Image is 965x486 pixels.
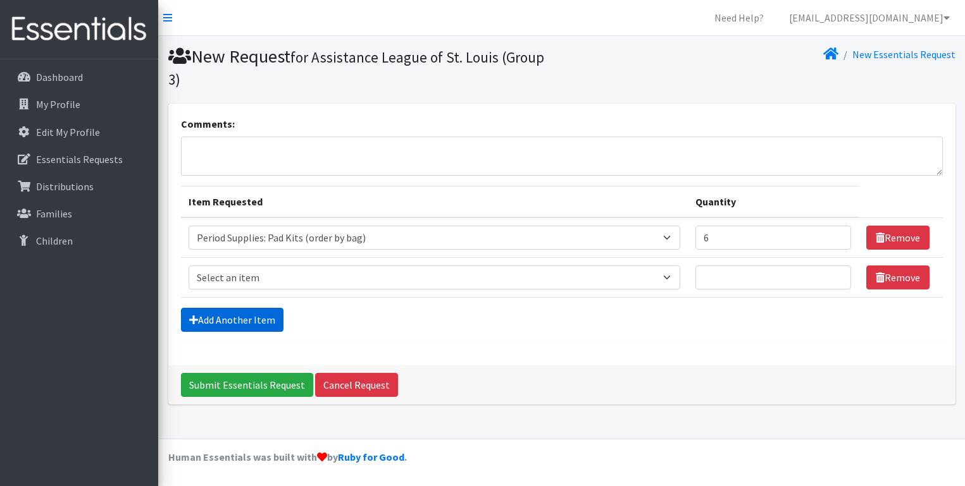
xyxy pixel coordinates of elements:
p: My Profile [36,98,80,111]
a: Families [5,201,153,226]
a: My Profile [5,92,153,117]
a: Remove [866,226,930,250]
strong: Human Essentials was built with by . [168,451,407,463]
img: HumanEssentials [5,8,153,51]
p: Distributions [36,180,94,193]
th: Quantity [688,186,858,218]
th: Item Requested [181,186,688,218]
a: [EMAIL_ADDRESS][DOMAIN_NAME] [779,5,960,30]
a: New Essentials Request [852,48,956,61]
a: Ruby for Good [338,451,404,463]
input: Submit Essentials Request [181,373,313,397]
a: Distributions [5,174,153,199]
a: Edit My Profile [5,119,153,145]
a: Children [5,228,153,253]
a: Need Help? [704,5,774,30]
a: Essentials Requests [5,147,153,172]
a: Add Another Item [181,308,283,332]
label: Comments: [181,116,235,131]
p: Families [36,207,72,220]
a: Dashboard [5,64,153,90]
small: for Assistance League of St. Louis (Group 3) [168,48,544,88]
h1: New Request [168,46,557,89]
p: Essentials Requests [36,153,123,166]
p: Edit My Profile [36,126,100,138]
a: Remove [866,265,930,289]
a: Cancel Request [315,373,398,397]
p: Dashboard [36,71,83,83]
p: Children [36,234,73,247]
